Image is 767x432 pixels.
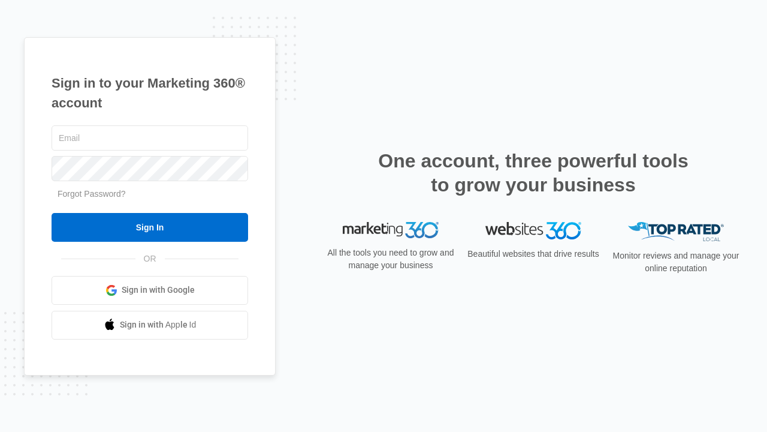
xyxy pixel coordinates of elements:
[485,222,581,239] img: Websites 360
[466,248,600,260] p: Beautiful websites that drive results
[52,125,248,151] input: Email
[120,319,197,331] span: Sign in with Apple Id
[343,222,439,239] img: Marketing 360
[52,276,248,305] a: Sign in with Google
[58,189,126,199] a: Forgot Password?
[52,311,248,340] a: Sign in with Apple Id
[52,73,248,113] h1: Sign in to your Marketing 360® account
[324,247,458,272] p: All the tools you need to grow and manage your business
[135,253,165,265] span: OR
[52,213,248,242] input: Sign In
[609,250,743,275] p: Monitor reviews and manage your online reputation
[375,149,692,197] h2: One account, three powerful tools to grow your business
[122,284,195,296] span: Sign in with Google
[628,222,724,242] img: Top Rated Local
